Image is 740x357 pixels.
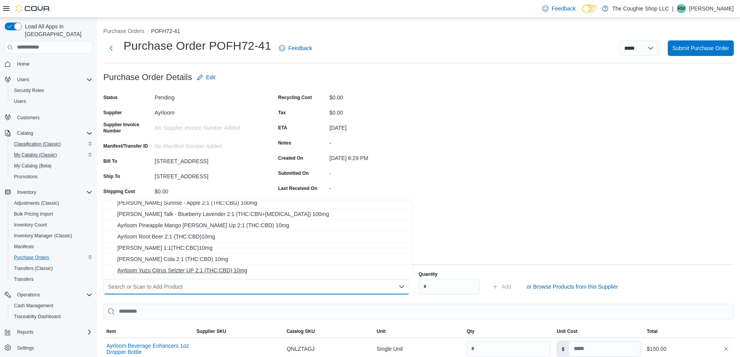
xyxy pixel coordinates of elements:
[8,219,96,230] button: Inventory Count
[11,312,92,321] span: Traceabilty Dashboard
[2,342,96,354] button: Settings
[11,86,47,95] a: Security Roles
[106,343,190,355] button: Ayrloom Beverage Enhancers 1oz Dropper Bottle
[16,5,50,12] img: Cova
[11,220,50,230] a: Inventory Count
[17,115,40,121] span: Customers
[284,325,374,338] button: Catalog SKU
[11,139,64,149] a: Classification (Classic)
[278,125,287,131] label: ETA
[8,96,96,107] button: Users
[106,328,116,334] span: Item
[689,4,734,13] p: [PERSON_NAME]
[8,139,96,150] button: Classification (Classic)
[11,139,92,149] span: Classification (Classic)
[103,110,122,116] label: Supplier
[8,311,96,322] button: Traceabilty Dashboard
[103,265,412,276] button: Ayrloom Yuzu Citrus Selzter UP 2:1 (THC:CBD) 10mg
[374,325,464,338] button: Unit
[278,140,291,146] label: Notes
[17,130,33,136] span: Catalog
[527,283,618,291] span: or Browse Products from this Supplier
[14,113,43,122] a: Customers
[155,170,259,179] div: [STREET_ADDRESS]
[399,284,405,290] button: Close list of options
[11,231,92,240] span: Inventory Manager (Classic)
[155,185,259,195] div: $0.00
[117,210,407,218] span: [PERSON_NAME] Talk - Blueberry Lavender 2:1 (THC:CBN+[MEDICAL_DATA]) 100mg
[463,325,554,338] button: Qty
[329,106,434,116] div: $0.00
[11,199,92,208] span: Adjustments (Classic)
[2,327,96,338] button: Reports
[22,23,92,38] span: Load All Apps in [GEOGRAPHIC_DATA]
[501,283,511,291] span: Add
[103,27,734,37] nav: An example of EuiBreadcrumbs
[8,252,96,263] button: Purchase Orders
[155,155,259,164] div: [STREET_ADDRESS]
[557,328,577,334] span: Unit Cost
[14,112,92,122] span: Customers
[539,1,578,16] a: Feedback
[678,4,685,13] span: RM
[278,155,303,161] label: Created On
[103,173,120,179] label: Ship To
[17,345,34,351] span: Settings
[11,172,92,181] span: Promotions
[17,329,33,335] span: Reports
[14,211,53,217] span: Bulk Pricing Import
[647,344,731,354] div: $150.00
[288,44,312,52] span: Feedback
[329,152,434,161] div: [DATE] 6:29 PM
[8,230,96,241] button: Inventory Manager (Classic)
[552,5,575,12] span: Feedback
[14,303,53,309] span: Cash Management
[11,172,41,181] a: Promotions
[377,328,386,334] span: Unit
[11,209,56,219] a: Bulk Pricing Import
[14,200,59,206] span: Adjustments (Classic)
[14,129,92,138] span: Catalog
[644,325,734,338] button: Total
[194,70,219,85] button: Edit
[103,276,412,287] button: Cereal Milk 1g AIO Ayrloom
[329,197,434,207] div: -
[103,158,117,164] label: Bill To
[103,122,151,134] label: Supplier Invoice Number
[524,279,621,294] button: or Browse Products from this Supplier
[672,4,674,13] p: |
[11,199,62,208] a: Adjustments (Classic)
[17,61,30,67] span: Home
[14,152,57,158] span: My Catalog (Classic)
[103,188,135,195] label: Shipping Cost
[11,275,37,284] a: Transfers
[11,242,37,251] a: Manifests
[11,264,56,273] a: Transfers (Classic)
[14,59,33,69] a: Home
[103,94,118,101] label: Status
[103,73,192,82] h3: Purchase Order Details
[14,87,44,94] span: Security Roles
[8,241,96,252] button: Manifests
[2,128,96,139] button: Catalog
[14,313,61,320] span: Traceabilty Dashboard
[11,231,75,240] a: Inventory Manager (Classic)
[197,328,226,334] span: Supplier SKU
[677,4,686,13] div: Rene Musso
[11,312,64,321] a: Traceabilty Dashboard
[11,161,55,171] a: My Catalog (Beta)
[14,59,92,69] span: Home
[103,231,412,242] button: Ayrloom Root Beer 2:1 (THC:CBD)10mg
[2,289,96,300] button: Operations
[374,341,464,357] div: Single Unit
[155,140,259,149] div: No Manifest Number added
[278,185,317,192] label: Last Received On
[554,325,644,338] button: Unit Cost
[14,98,26,104] span: Users
[11,220,92,230] span: Inventory Count
[11,86,92,95] span: Security Roles
[8,300,96,311] button: Cash Management
[11,97,92,106] span: Users
[103,242,412,254] button: Ayrloom Rose 1:1(THC:CBC)10mg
